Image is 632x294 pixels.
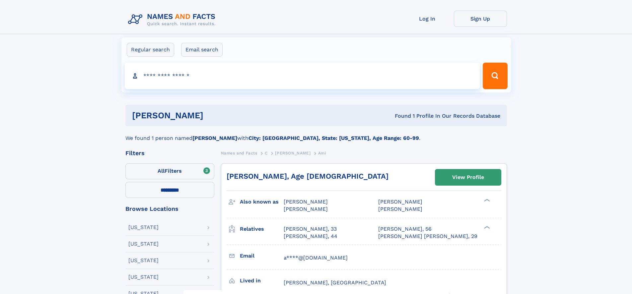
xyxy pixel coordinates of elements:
b: [PERSON_NAME] [192,135,237,141]
span: All [158,168,165,174]
h3: Also known as [240,196,284,207]
a: [PERSON_NAME], Age [DEMOGRAPHIC_DATA] [227,172,388,180]
a: [PERSON_NAME] [275,149,311,157]
span: [PERSON_NAME] [378,206,422,212]
span: Ami [318,151,326,155]
div: [US_STATE] [128,241,159,247]
div: ❯ [482,198,490,203]
div: View Profile [452,170,484,185]
span: [PERSON_NAME], [GEOGRAPHIC_DATA] [284,279,386,286]
h3: Email [240,250,284,262]
span: C [265,151,268,155]
a: [PERSON_NAME], 44 [284,233,337,240]
label: Filters [125,163,214,179]
div: ❯ [482,225,490,229]
div: We found 1 person named with . [125,126,507,142]
div: Browse Locations [125,206,214,212]
a: Names and Facts [221,149,257,157]
a: Sign Up [454,11,507,27]
b: City: [GEOGRAPHIC_DATA], State: [US_STATE], Age Range: 60-99 [248,135,419,141]
div: [US_STATE] [128,274,159,280]
a: View Profile [435,169,501,185]
a: [PERSON_NAME], 56 [378,225,432,233]
div: [US_STATE] [128,258,159,263]
span: [PERSON_NAME] [284,199,328,205]
a: [PERSON_NAME] [PERSON_NAME], 29 [378,233,477,240]
span: [PERSON_NAME] [378,199,422,205]
div: Found 1 Profile In Our Records Database [299,112,500,120]
label: Regular search [127,43,174,57]
img: Logo Names and Facts [125,11,221,29]
span: [PERSON_NAME] [284,206,328,212]
a: Log In [401,11,454,27]
div: [US_STATE] [128,225,159,230]
a: C [265,149,268,157]
h3: Lived in [240,275,284,286]
div: Filters [125,150,214,156]
button: Search Button [483,63,507,89]
label: Email search [181,43,223,57]
h3: Relatives [240,223,284,235]
h1: [PERSON_NAME] [132,111,299,120]
a: [PERSON_NAME], 33 [284,225,337,233]
span: [PERSON_NAME] [275,151,311,155]
input: search input [125,63,480,89]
